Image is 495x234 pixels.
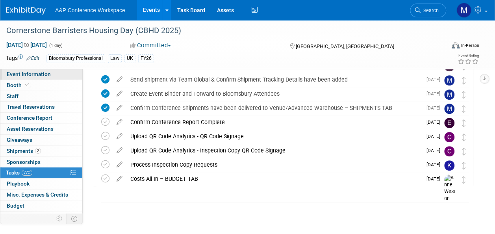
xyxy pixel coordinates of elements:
span: Asset Reservations [7,126,54,132]
a: Misc. Expenses & Credits [0,189,82,200]
span: (1 day) [48,43,63,48]
a: Edit [26,56,39,61]
a: Giveaways [0,135,82,145]
a: edit [113,76,126,83]
a: edit [113,147,126,154]
span: Event Information [7,71,51,77]
span: [DATE] [426,105,444,111]
i: Booth reservation complete [25,83,29,87]
span: [DATE] [426,162,444,167]
span: [DATE] [426,91,444,97]
div: Process Inspection Copy Requests [126,158,422,171]
span: [DATE] [426,148,444,153]
a: edit [113,119,126,126]
a: Budget [0,201,82,211]
img: Christine Ritchlin [444,146,454,156]
span: Conference Report [7,115,52,121]
a: Search [410,4,446,17]
a: edit [113,175,126,182]
span: Booth [7,82,31,88]
a: edit [113,104,126,111]
div: Create Event Binder and Forward to Bloomsbury Attendees [126,87,422,100]
a: Staff [0,91,82,102]
img: Anne Weston [444,175,456,202]
a: ROI, Objectives & ROO [0,212,82,222]
span: 77% [22,170,32,176]
i: Move task [462,134,466,141]
img: Kate Hunneyball [444,160,454,171]
img: Christine Ritchlin [444,132,454,142]
td: Personalize Event Tab Strip [53,214,67,224]
i: Move task [462,119,466,127]
i: Move task [462,162,466,169]
div: FY26 [138,54,154,63]
i: Move task [462,105,466,113]
div: Upload QR Code Analytics - QR Code Signage [126,130,422,143]
span: [DATE] [426,77,444,82]
img: Ellie Coull [444,118,454,128]
span: Travel Reservations [7,104,55,110]
a: Tasks77% [0,167,82,178]
div: Confirm Conference Shipments have been delivered to Venue/Advanced Warehouse – SHIPMENTS TAB [126,101,422,115]
i: Move task [462,148,466,155]
span: A&P Conference Workspace [55,7,125,13]
img: Matt Hambridge [444,104,454,114]
a: edit [113,90,126,97]
span: Sponsorships [7,159,41,165]
button: Committed [127,41,174,50]
a: Event Information [0,69,82,80]
a: Conference Report [0,113,82,123]
span: Search [421,7,439,13]
div: Event Format [410,41,479,53]
a: edit [113,133,126,140]
img: Matt Hambridge [444,89,454,100]
i: Move task [462,91,466,98]
div: Costs All In – BUDGET TAB [126,172,422,186]
a: Playbook [0,178,82,189]
i: Move task [462,176,466,184]
span: [DATE] [426,119,444,125]
span: [GEOGRAPHIC_DATA], [GEOGRAPHIC_DATA] [296,43,394,49]
span: [DATE] [426,176,444,182]
a: edit [113,161,126,168]
div: Confirm Conference Report Complete [126,115,422,129]
td: Toggle Event Tabs [67,214,83,224]
a: Asset Reservations [0,124,82,134]
span: Shipments [7,148,41,154]
img: ExhibitDay [6,7,46,15]
span: [DATE] [DATE] [6,41,47,48]
img: Matt Hambridge [444,75,454,85]
a: Travel Reservations [0,102,82,112]
span: 2 [35,148,41,154]
td: Tags [6,54,39,63]
a: Booth [0,80,82,91]
div: Upload QR Code Analytics - Inspection Copy QR Code Signage [126,144,422,157]
span: to [23,42,30,48]
div: Send shipment via Team Global & Confirm Shipment Tracking Details have been added [126,73,422,86]
span: Giveaways [7,137,32,143]
div: Cornerstone Barristers Housing Day (CBHD 2025) [4,24,439,38]
span: ROI, Objectives & ROO [7,214,59,220]
span: Tasks [6,169,32,176]
img: Format-Inperson.png [452,42,460,48]
span: Misc. Expenses & Credits [7,191,68,198]
div: UK [124,54,135,63]
img: Matt Hambridge [456,3,471,18]
a: Shipments2 [0,146,82,156]
span: Staff [7,93,19,99]
span: [DATE] [426,134,444,139]
span: Budget [7,202,24,209]
a: Sponsorships [0,157,82,167]
div: Bloomsbury Professional [46,54,105,63]
div: Event Rating [458,54,479,58]
div: In-Person [461,43,479,48]
span: Playbook [7,180,30,187]
i: Move task [462,77,466,84]
div: Law [108,54,122,63]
